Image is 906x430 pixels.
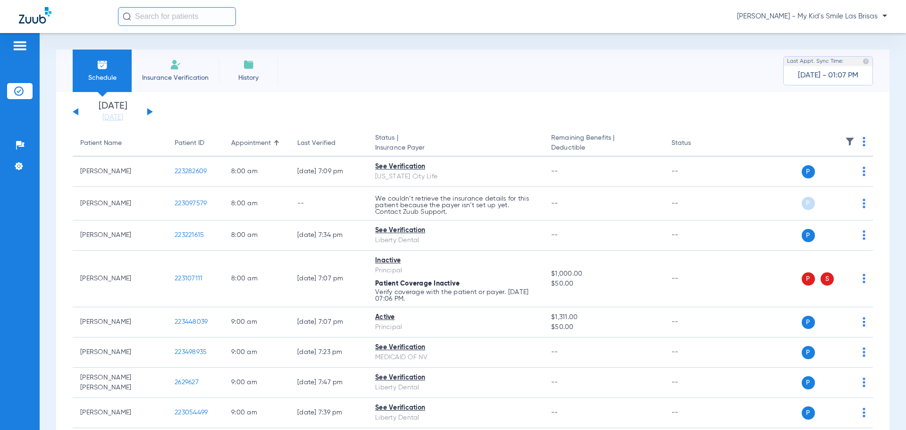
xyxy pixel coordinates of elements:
span: P [802,406,815,420]
img: Search Icon [123,12,131,21]
td: 9:00 AM [224,337,290,368]
td: -- [664,187,728,220]
img: hamburger-icon [12,40,27,51]
td: [DATE] 7:47 PM [290,368,368,398]
td: 8:00 AM [224,220,290,251]
span: P [802,165,815,178]
td: [DATE] 7:07 PM [290,251,368,307]
td: -- [664,337,728,368]
span: $50.00 [551,279,656,289]
span: [PERSON_NAME] - My Kid's Smile Las Brisas [737,12,887,21]
div: Patient ID [175,138,216,148]
td: 8:00 AM [224,251,290,307]
span: S [821,272,834,286]
img: Schedule [97,59,108,70]
td: [PERSON_NAME] [73,187,167,220]
span: -- [551,379,558,386]
span: Deductible [551,143,656,153]
img: Zuub Logo [19,7,51,24]
img: History [243,59,254,70]
img: group-dot-blue.svg [863,274,865,283]
span: 223221615 [175,232,204,238]
td: -- [664,307,728,337]
img: group-dot-blue.svg [863,167,865,176]
div: See Verification [375,403,536,413]
span: P [802,229,815,242]
p: Verify coverage with the patient or payer. [DATE] 07:06 PM. [375,289,536,302]
img: group-dot-blue.svg [863,347,865,357]
td: 8:00 AM [224,187,290,220]
span: -- [551,168,558,175]
img: group-dot-blue.svg [863,230,865,240]
div: Inactive [375,256,536,266]
td: [DATE] 7:34 PM [290,220,368,251]
div: Patient Name [80,138,159,148]
p: We couldn’t retrieve the insurance details for this patient because the payer isn’t set up yet. C... [375,195,536,215]
div: See Verification [375,162,536,172]
span: Last Appt. Sync Time: [787,57,844,66]
td: 9:00 AM [224,368,290,398]
iframe: Chat Widget [859,385,906,430]
div: See Verification [375,373,536,383]
img: filter.svg [845,137,855,146]
span: [DATE] - 01:07 PM [798,71,858,80]
span: Insurance Payer [375,143,536,153]
span: -- [551,349,558,355]
div: Patient ID [175,138,204,148]
div: Liberty Dental [375,383,536,393]
td: -- [664,157,728,187]
span: P [802,346,815,359]
td: -- [664,251,728,307]
a: [DATE] [84,113,141,122]
div: See Verification [375,226,536,236]
td: [PERSON_NAME] [73,337,167,368]
td: [PERSON_NAME] [73,307,167,337]
td: [DATE] 7:23 PM [290,337,368,368]
span: 223054499 [175,409,208,416]
td: -- [664,220,728,251]
td: -- [290,187,368,220]
td: [PERSON_NAME] [73,398,167,428]
img: group-dot-blue.svg [863,378,865,387]
span: 223107111 [175,275,202,282]
img: group-dot-blue.svg [863,199,865,208]
span: Schedule [80,73,125,83]
span: P [802,376,815,389]
td: 8:00 AM [224,157,290,187]
td: -- [664,398,728,428]
div: Appointment [231,138,271,148]
span: -- [551,409,558,416]
div: Liberty Dental [375,413,536,423]
span: 223282609 [175,168,207,175]
td: [PERSON_NAME] [73,220,167,251]
td: [DATE] 7:07 PM [290,307,368,337]
span: $1,000.00 [551,269,656,279]
img: group-dot-blue.svg [863,137,865,146]
img: last sync help info [863,58,869,65]
span: $50.00 [551,322,656,332]
div: MEDICAID OF NV [375,353,536,363]
span: $1,311.00 [551,312,656,322]
span: P [802,197,815,210]
span: 223448039 [175,319,208,325]
img: Manual Insurance Verification [170,59,181,70]
div: Last Verified [297,138,360,148]
td: [PERSON_NAME] [73,251,167,307]
span: Insurance Verification [139,73,212,83]
td: [DATE] 7:39 PM [290,398,368,428]
div: Liberty Dental [375,236,536,245]
th: Status | [368,130,544,157]
span: 223498935 [175,349,207,355]
span: 223097579 [175,200,207,207]
span: P [802,272,815,286]
img: group-dot-blue.svg [863,317,865,327]
span: Patient Coverage Inactive [375,280,460,287]
div: See Verification [375,343,536,353]
th: Status [664,130,728,157]
span: -- [551,232,558,238]
div: Appointment [231,138,282,148]
li: [DATE] [84,101,141,122]
span: -- [551,200,558,207]
span: History [226,73,271,83]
